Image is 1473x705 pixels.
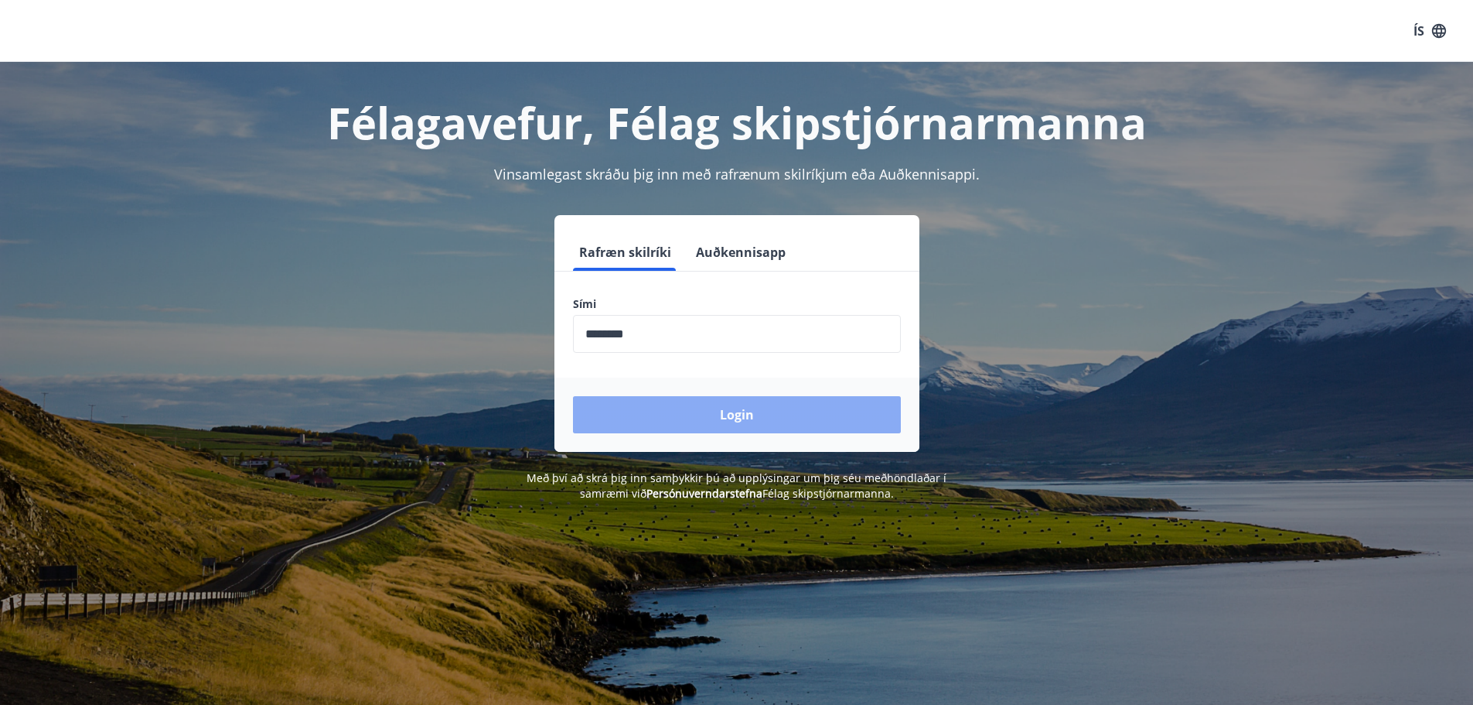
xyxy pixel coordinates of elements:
button: Rafræn skilríki [573,234,677,271]
span: Vinsamlegast skráðu þig inn með rafrænum skilríkjum eða Auðkennisappi. [494,165,980,183]
button: Login [573,396,901,433]
button: Auðkennisapp [690,234,792,271]
label: Sími [573,296,901,312]
a: Persónuverndarstefna [646,486,762,501]
h1: Félagavefur, Félag skipstjórnarmanna [199,93,1275,152]
button: ÍS [1405,17,1454,45]
span: Með því að skrá þig inn samþykkir þú að upplýsingar um þig séu meðhöndlaðar í samræmi við Félag s... [527,471,946,501]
